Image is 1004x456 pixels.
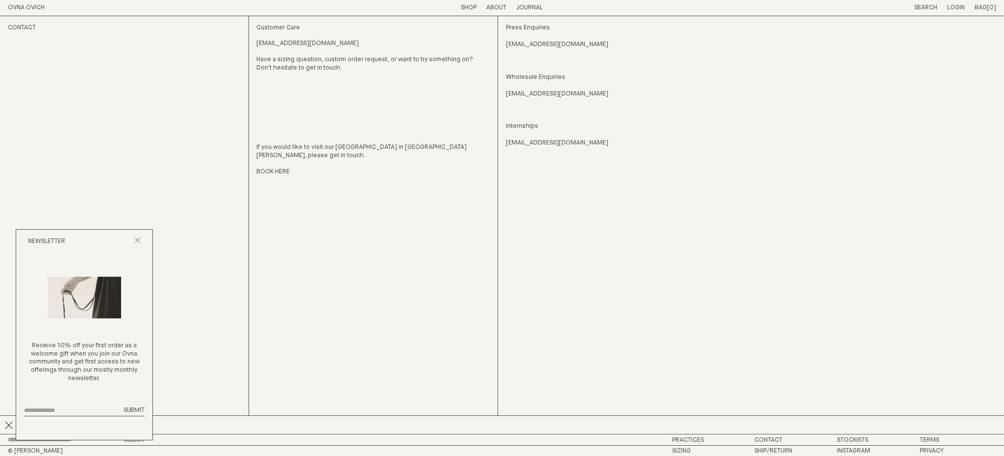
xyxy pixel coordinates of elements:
a: Ship/Return [754,448,792,454]
a: Stockists [837,437,868,443]
a: Contact [754,437,782,443]
a: Instagram [837,448,870,454]
a: BOOK HERE [256,168,290,176]
a: [EMAIL_ADDRESS][DOMAIN_NAME] [506,139,608,147]
a: Terms [920,437,939,443]
span: [0] [987,4,996,11]
p: Receive 10% off your first order as a welcome gift when you join our Ovna community and get first... [24,342,145,383]
p: Press Enquiries Wholesale Enquiries [506,24,739,98]
button: Submit [124,407,145,415]
a: Login [947,4,965,11]
p: If you would like to visit our [GEOGRAPHIC_DATA] in [GEOGRAPHIC_DATA] [256,144,490,160]
h2: Contact [8,24,241,32]
a: Shop [461,4,477,11]
a: Practices [672,437,704,443]
h2: © [PERSON_NAME] [8,448,249,454]
p: Internships [506,106,739,147]
span: Submit [124,407,145,413]
a: Search [914,4,937,11]
span: Bag [975,4,987,11]
a: Privacy [920,448,944,454]
a: [EMAIL_ADDRESS][DOMAIN_NAME] [256,40,359,48]
span: [PERSON_NAME], please get in touch. [256,152,365,159]
a: [EMAIL_ADDRESS][DOMAIN_NAME] [506,90,608,98]
a: Sizing [672,448,691,454]
p: Customer Care [256,24,490,32]
a: [EMAIL_ADDRESS][DOMAIN_NAME] [506,41,608,49]
a: Home [8,4,45,11]
summary: About [486,4,506,12]
h2: Newsletter [28,238,65,246]
span: Have a sizing question, custom order request, or want to try something on? Don't hesitate to get ... [256,56,473,71]
a: Journal [516,4,543,11]
button: Close popup [134,237,141,246]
